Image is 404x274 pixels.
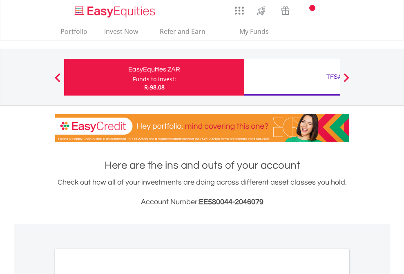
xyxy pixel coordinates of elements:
div: EasyEquities ZAR [69,64,239,75]
a: Invest Now [101,27,141,40]
img: grid-menu-icon.svg [235,6,244,15]
a: AppsGrid [230,2,249,15]
a: Home page [71,2,158,18]
a: Refer and Earn [152,27,214,40]
button: Previous [49,77,66,85]
img: thrive-v2.svg [254,4,268,17]
span: R-98.08 [144,83,165,91]
img: vouchers-v2.svg [279,4,292,17]
div: Check out how all of your investments are doing across different asset classes you hold. [55,177,349,208]
img: EasyEquities_Logo.png [73,5,158,18]
a: Portfolio [57,27,91,40]
span: EE580044-2046079 [199,198,263,206]
a: Notifications [297,2,318,18]
a: My Profile [339,2,360,20]
a: Vouchers [273,2,297,17]
a: FAQ's and Support [318,2,339,18]
span: Refer and Earn [160,27,205,36]
h1: Here are the ins and outs of your account [55,158,349,173]
span: My Funds [228,26,281,37]
button: Next [338,77,355,85]
div: Funds to invest: [133,75,176,83]
h3: Account Number: [55,196,349,208]
img: EasyCredit Promotion Banner [55,114,349,142]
